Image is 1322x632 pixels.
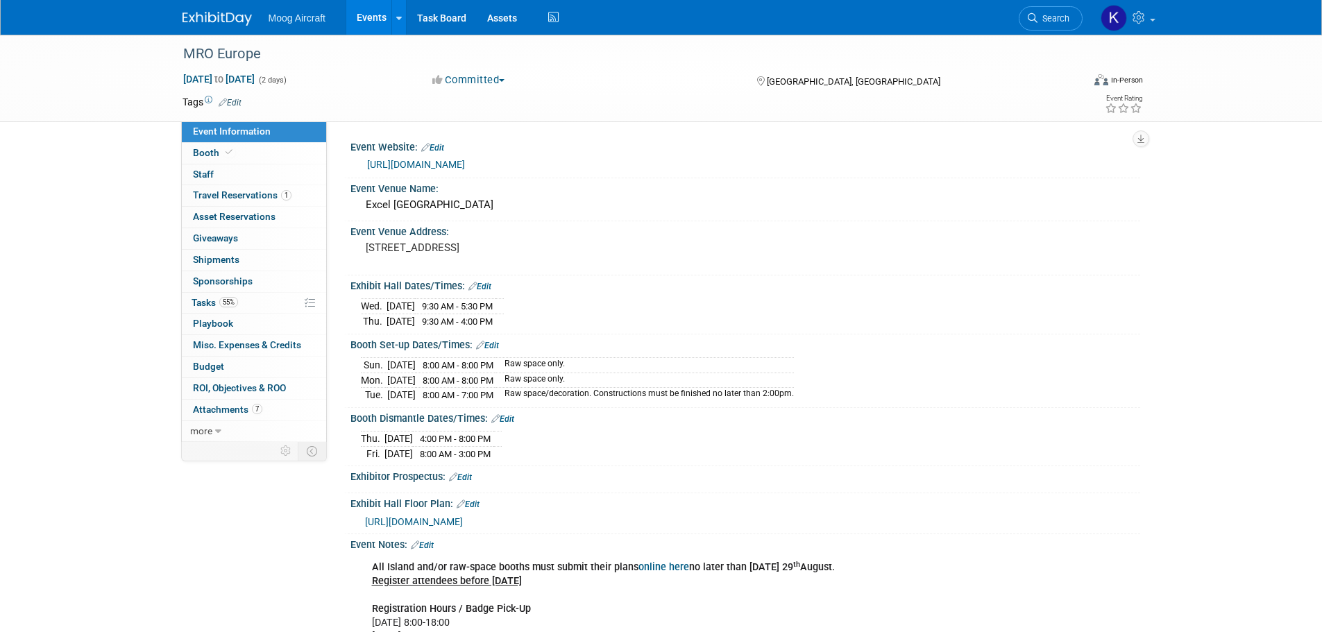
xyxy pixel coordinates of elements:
a: Edit [449,472,472,482]
td: [DATE] [387,388,416,402]
a: Edit [476,341,499,350]
span: Tasks [192,297,238,308]
a: Edit [219,98,241,108]
a: [URL][DOMAIN_NAME] [367,159,465,170]
span: Staff [193,169,214,180]
span: 55% [219,297,238,307]
td: Raw space only. [496,358,794,373]
a: more [182,421,326,442]
a: Shipments [182,250,326,271]
span: Event Information [193,126,271,137]
a: Playbook [182,314,326,334]
span: Booth [193,147,235,158]
td: Wed. [361,299,387,314]
a: Staff [182,164,326,185]
span: 8:00 AM - 3:00 PM [420,449,491,459]
span: Sponsorships [193,275,253,287]
div: Booth Dismantle Dates/Times: [350,408,1140,426]
span: 8:00 AM - 8:00 PM [423,375,493,386]
span: 9:30 AM - 4:00 PM [422,316,493,327]
button: Committed [427,73,510,87]
td: Personalize Event Tab Strip [274,442,298,460]
b: All Island and/or raw-space booths must submit their plans no later than [DATE] 29 August. [372,561,835,573]
u: Register attendees before [DATE] [372,575,522,587]
div: In-Person [1110,75,1143,85]
a: Attachments7 [182,400,326,420]
i: Booth reservation complete [226,148,232,156]
div: Booth Set-up Dates/Times: [350,334,1140,352]
span: Misc. Expenses & Credits [193,339,301,350]
a: Asset Reservations [182,207,326,228]
a: [URL][DOMAIN_NAME] [365,516,463,527]
div: Exhibit Hall Dates/Times: [350,275,1140,293]
a: Booth [182,143,326,164]
td: [DATE] [387,314,415,329]
a: Edit [457,499,480,509]
td: [DATE] [387,373,416,388]
td: [DATE] [387,299,415,314]
td: [DATE] [384,446,413,461]
a: Sponsorships [182,271,326,292]
span: Search [1037,13,1069,24]
span: 8:00 AM - 8:00 PM [423,360,493,370]
td: [DATE] [387,358,416,373]
span: more [190,425,212,436]
pre: [STREET_ADDRESS] [366,241,664,254]
td: [DATE] [384,432,413,447]
div: Event Rating [1105,95,1142,102]
span: Travel Reservations [193,189,291,200]
a: online here [638,561,689,573]
div: Event Notes: [350,534,1140,552]
a: Event Information [182,121,326,142]
td: Fri. [361,446,384,461]
sup: th [793,560,800,569]
img: Format-Inperson.png [1094,74,1108,85]
div: Excel [GEOGRAPHIC_DATA] [361,194,1130,216]
img: Kelsey Blackley [1101,5,1127,31]
td: Thu. [361,314,387,329]
div: Exhibit Hall Floor Plan: [350,493,1140,511]
b: Registration Hours / Badge Pick-Up [372,603,531,615]
span: Budget [193,361,224,372]
td: Toggle Event Tabs [298,442,326,460]
span: ROI, Objectives & ROO [193,382,286,393]
a: ROI, Objectives & ROO [182,378,326,399]
span: Shipments [193,254,239,265]
a: Search [1019,6,1083,31]
a: Tasks55% [182,293,326,314]
div: Event Venue Name: [350,178,1140,196]
td: Tue. [361,388,387,402]
span: 1 [281,190,291,200]
span: 9:30 AM - 5:30 PM [422,301,493,311]
span: Playbook [193,318,233,329]
span: Attachments [193,404,262,415]
span: Asset Reservations [193,211,276,222]
span: 4:00 PM - 8:00 PM [420,434,491,444]
td: Tags [183,95,241,109]
span: Giveaways [193,232,238,244]
img: ExhibitDay [183,12,252,26]
div: Event Venue Address: [350,221,1140,239]
span: 7 [252,404,262,414]
span: [DATE] [DATE] [183,73,255,85]
span: 8:00 AM - 7:00 PM [423,390,493,400]
td: Mon. [361,373,387,388]
div: MRO Europe [178,42,1062,67]
a: Travel Reservations1 [182,185,326,206]
div: Event Format [1001,72,1144,93]
td: Raw space only. [496,373,794,388]
a: Budget [182,357,326,377]
td: Thu. [361,432,384,447]
span: (2 days) [257,76,287,85]
div: Exhibitor Prospectus: [350,466,1140,484]
span: Moog Aircraft [269,12,325,24]
a: Edit [491,414,514,424]
a: Edit [421,143,444,153]
a: Edit [468,282,491,291]
span: to [212,74,226,85]
a: Giveaways [182,228,326,249]
span: [GEOGRAPHIC_DATA], [GEOGRAPHIC_DATA] [767,76,940,87]
a: Edit [411,540,434,550]
a: Misc. Expenses & Credits [182,335,326,356]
